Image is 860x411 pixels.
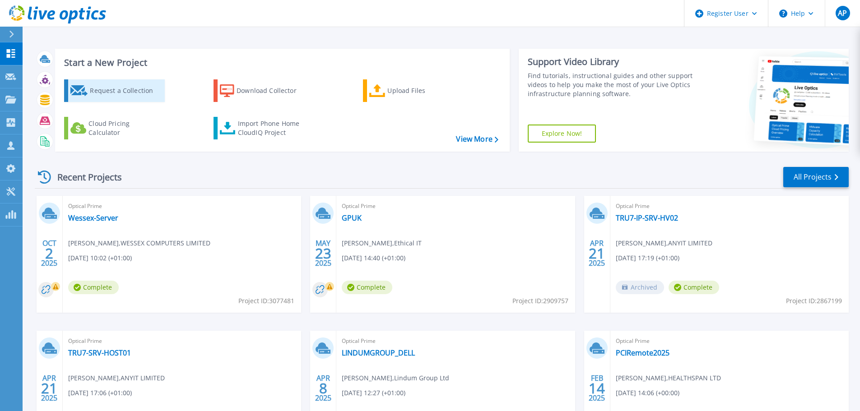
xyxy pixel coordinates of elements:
[387,82,460,100] div: Upload Files
[319,384,327,392] span: 8
[528,56,696,68] div: Support Video Library
[342,281,392,294] span: Complete
[35,166,134,188] div: Recent Projects
[41,372,58,405] div: APR 2025
[68,388,132,398] span: [DATE] 17:06 (+01:00)
[214,79,314,102] a: Download Collector
[68,201,296,211] span: Optical Prime
[456,135,498,143] a: View More
[68,336,296,346] span: Optical Prime
[616,213,678,222] a: TRU7-IP-SRV-HV02
[68,253,132,263] span: [DATE] 10:02 (+01:00)
[342,348,415,357] a: LINDUMGROUP_DELL
[342,253,405,263] span: [DATE] 14:40 (+01:00)
[342,388,405,398] span: [DATE] 12:27 (+01:00)
[315,249,331,257] span: 23
[589,249,605,257] span: 21
[588,237,605,270] div: APR 2025
[41,384,57,392] span: 21
[68,281,119,294] span: Complete
[783,167,849,187] a: All Projects
[363,79,464,102] a: Upload Files
[588,372,605,405] div: FEB 2025
[616,238,712,248] span: [PERSON_NAME] , ANYIT LIMITED
[838,9,847,17] span: AP
[616,348,669,357] a: PCIRemote2025
[616,201,843,211] span: Optical Prime
[68,373,165,383] span: [PERSON_NAME] , ANYIT LIMITED
[64,58,498,68] h3: Start a New Project
[238,296,294,306] span: Project ID: 3077481
[669,281,719,294] span: Complete
[237,82,309,100] div: Download Collector
[88,119,161,137] div: Cloud Pricing Calculator
[90,82,162,100] div: Request a Collection
[68,348,131,357] a: TRU7-SRV-HOST01
[342,336,569,346] span: Optical Prime
[616,281,664,294] span: Archived
[342,373,449,383] span: [PERSON_NAME] , Lindum Group Ltd
[68,213,118,222] a: Wessex-Server
[315,372,332,405] div: APR 2025
[616,373,721,383] span: [PERSON_NAME] , HEALTHSPAN LTD
[64,117,165,139] a: Cloud Pricing Calculator
[238,119,308,137] div: Import Phone Home CloudIQ Project
[616,253,679,263] span: [DATE] 17:19 (+01:00)
[342,201,569,211] span: Optical Prime
[512,296,568,306] span: Project ID: 2909757
[589,384,605,392] span: 14
[315,237,332,270] div: MAY 2025
[342,213,362,222] a: GPUK
[64,79,165,102] a: Request a Collection
[616,388,679,398] span: [DATE] 14:06 (+00:00)
[41,237,58,270] div: OCT 2025
[528,125,596,143] a: Explore Now!
[342,238,422,248] span: [PERSON_NAME] , Ethical IT
[45,249,53,257] span: 2
[786,296,842,306] span: Project ID: 2867199
[616,336,843,346] span: Optical Prime
[528,71,696,98] div: Find tutorials, instructional guides and other support videos to help you make the most of your L...
[68,238,210,248] span: [PERSON_NAME] , WESSEX COMPUTERS LIMITED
